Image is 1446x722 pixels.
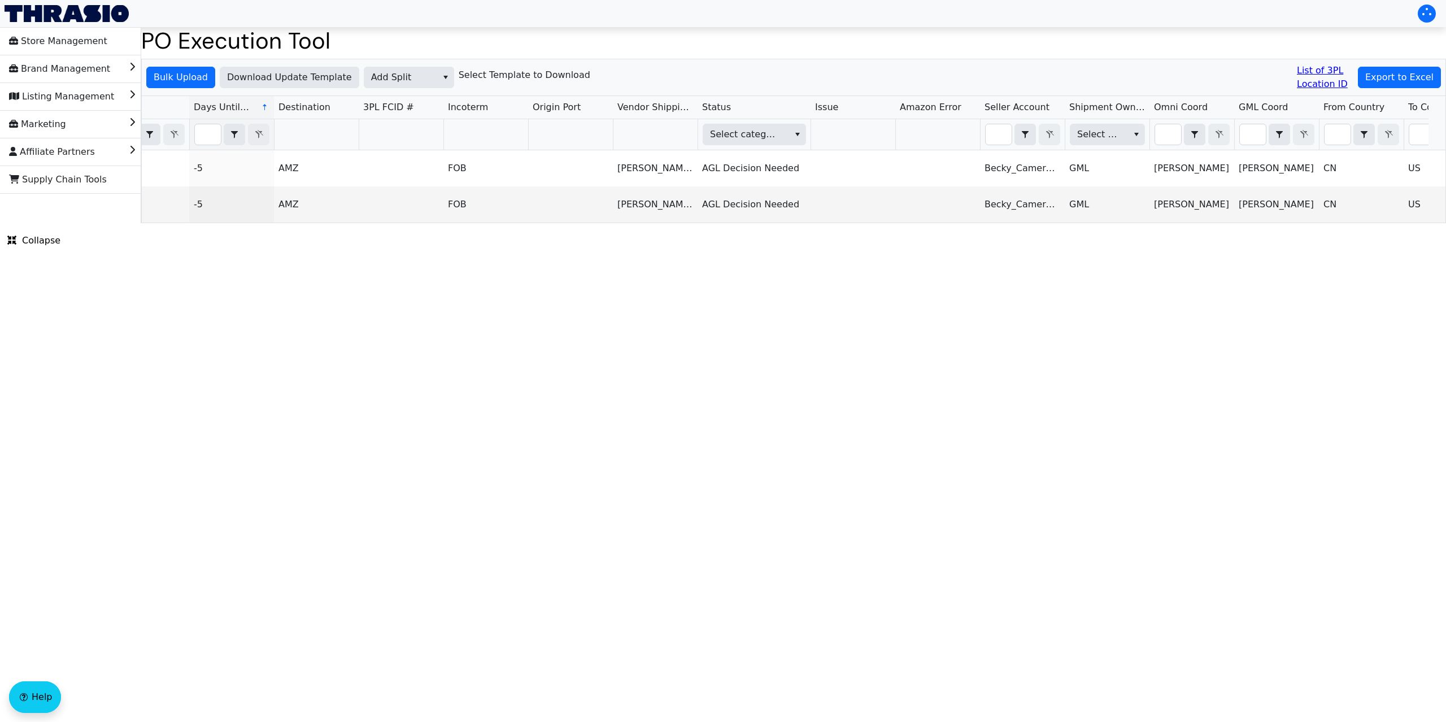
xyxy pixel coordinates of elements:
[986,124,1012,145] input: Filter
[1234,150,1319,186] td: [PERSON_NAME]
[227,71,352,84] span: Download Update Template
[146,67,215,88] button: Bulk Upload
[1014,124,1036,145] span: Choose Operator
[815,101,838,114] span: Issue
[1297,64,1353,91] a: List of 3PL Location ID
[9,115,66,133] span: Marketing
[1077,128,1119,141] span: Select Shipment Owner
[613,186,698,223] td: [PERSON_NAME] Hangzhou Jinhong Sanniao Down Products CO.,Ltd [GEOGRAPHIC_DATA] [GEOGRAPHIC_DATA] ...
[220,67,359,88] button: Download Update Template
[5,5,129,22] img: Thrasio Logo
[1319,119,1404,150] th: Filter
[194,101,252,114] span: Days Until ERD
[1354,124,1374,145] button: select
[189,119,274,150] th: Filter
[9,60,110,78] span: Brand Management
[698,119,811,150] th: Filter
[1269,124,1290,145] button: select
[459,69,590,80] h6: Select Template to Download
[1319,186,1404,223] td: CN
[9,681,61,713] button: Help floatingactionbutton
[224,124,245,145] span: Choose Operator
[985,101,1049,114] span: Seller Account
[443,150,528,186] td: FOB
[1365,71,1434,84] span: Export to Excel
[1155,124,1181,145] input: Filter
[1065,119,1149,150] th: Filter
[437,67,454,88] button: select
[1065,150,1149,186] td: GML
[1358,67,1441,88] button: Export to Excel
[363,101,414,114] span: 3PL FCID #
[1069,101,1145,114] span: Shipment Owner
[274,150,359,186] td: AMZ
[9,143,95,161] span: Affiliate Partners
[274,186,359,223] td: AMZ
[1149,150,1234,186] td: [PERSON_NAME]
[32,690,52,704] span: Help
[195,124,221,145] input: Filter
[1065,186,1149,223] td: GML
[613,150,698,186] td: [PERSON_NAME] Hangzhou Jinhong Sanniao Down Products CO.,Ltd [GEOGRAPHIC_DATA] [GEOGRAPHIC_DATA] ...
[448,101,488,114] span: Incoterm
[224,124,245,145] button: select
[371,71,430,84] span: Add Split
[617,101,693,114] span: Vendor Shipping Address
[1234,186,1319,223] td: [PERSON_NAME]
[1128,124,1144,145] button: select
[141,27,1446,54] h1: PO Execution Tool
[1325,124,1351,145] input: Filter
[1149,119,1234,150] th: Filter
[702,101,731,114] span: Status
[9,171,107,189] span: Supply Chain Tools
[7,234,60,247] span: Collapse
[1184,124,1205,145] button: select
[1409,124,1435,145] input: Filter
[1149,186,1234,223] td: [PERSON_NAME]
[710,128,780,141] span: Select category
[789,124,805,145] button: select
[698,150,811,186] td: AGL Decision Needed
[1319,150,1404,186] td: CN
[189,150,274,186] td: -5
[9,88,114,106] span: Listing Management
[698,186,811,223] td: AGL Decision Needed
[140,124,160,145] button: select
[533,101,581,114] span: Origin Port
[980,186,1065,223] td: Becky_Cameron_Home_US
[1239,101,1288,114] span: GML Coord
[1234,119,1319,150] th: Filter
[900,101,961,114] span: Amazon Error
[1015,124,1035,145] button: select
[189,186,274,223] td: -5
[1323,101,1384,114] span: From Country
[1184,124,1205,145] span: Choose Operator
[980,150,1065,186] td: Becky_Cameron_Home_US
[1269,124,1290,145] span: Choose Operator
[154,71,208,84] span: Bulk Upload
[9,32,107,50] span: Store Management
[443,186,528,223] td: FOB
[1240,124,1266,145] input: Filter
[139,124,160,145] span: Choose Operator
[278,101,330,114] span: Destination
[980,119,1065,150] th: Filter
[1353,124,1375,145] span: Choose Operator
[1154,101,1208,114] span: Omni Coord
